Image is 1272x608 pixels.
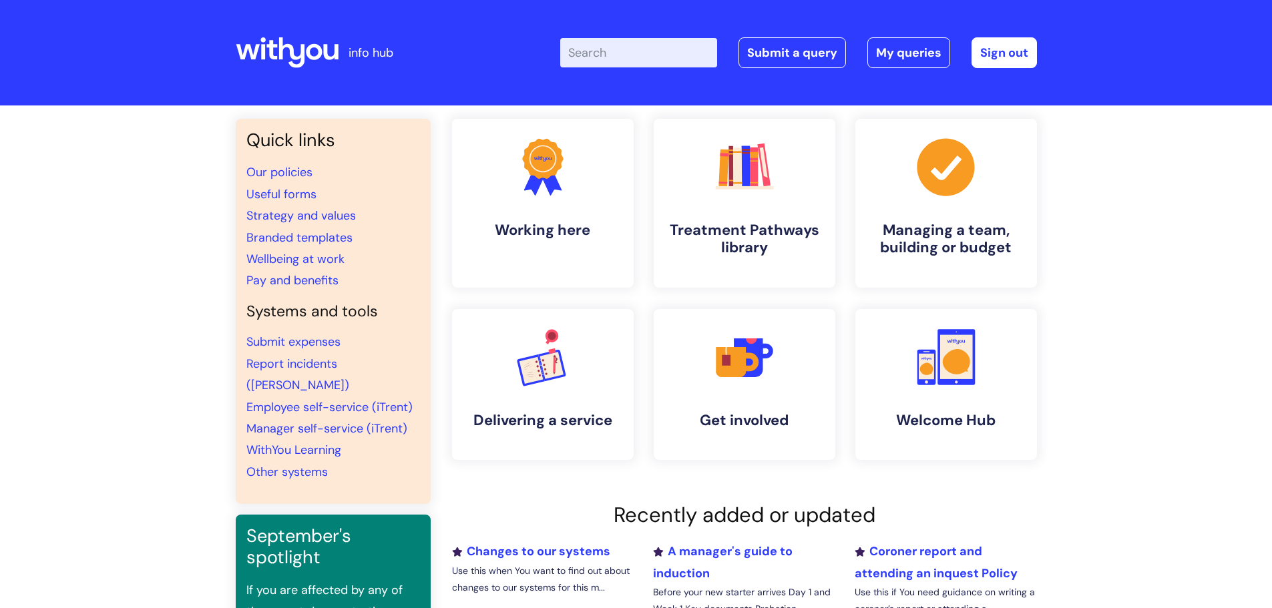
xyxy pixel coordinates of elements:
[972,37,1037,68] a: Sign out
[246,464,328,480] a: Other systems
[246,356,349,393] a: Report incidents ([PERSON_NAME])
[452,543,610,559] a: Changes to our systems
[246,272,339,288] a: Pay and benefits
[246,525,420,569] h3: September's spotlight
[654,309,835,460] a: Get involved
[246,208,356,224] a: Strategy and values
[867,37,950,68] a: My queries
[738,37,846,68] a: Submit a query
[654,119,835,288] a: Treatment Pathways library
[246,420,407,436] a: Manager self-service (iTrent)
[246,129,420,151] h3: Quick links
[246,302,420,321] h4: Systems and tools
[463,222,623,239] h4: Working here
[452,119,634,288] a: Working here
[866,222,1026,257] h4: Managing a team, building or budget
[246,399,413,415] a: Employee self-service (iTrent)
[866,412,1026,429] h4: Welcome Hub
[452,309,634,460] a: Delivering a service
[855,543,1018,581] a: Coroner report and attending an inquest Policy
[246,186,316,202] a: Useful forms
[246,442,341,458] a: WithYou Learning
[560,38,717,67] input: Search
[855,119,1037,288] a: Managing a team, building or budget
[246,251,345,267] a: Wellbeing at work
[349,42,393,63] p: info hub
[246,334,341,350] a: Submit expenses
[463,412,623,429] h4: Delivering a service
[664,222,825,257] h4: Treatment Pathways library
[855,309,1037,460] a: Welcome Hub
[664,412,825,429] h4: Get involved
[653,543,793,581] a: A manager's guide to induction
[246,230,353,246] a: Branded templates
[452,563,634,596] p: Use this when You want to find out about changes to our systems for this m...
[246,164,312,180] a: Our policies
[452,503,1037,527] h2: Recently added or updated
[560,37,1037,68] div: | -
